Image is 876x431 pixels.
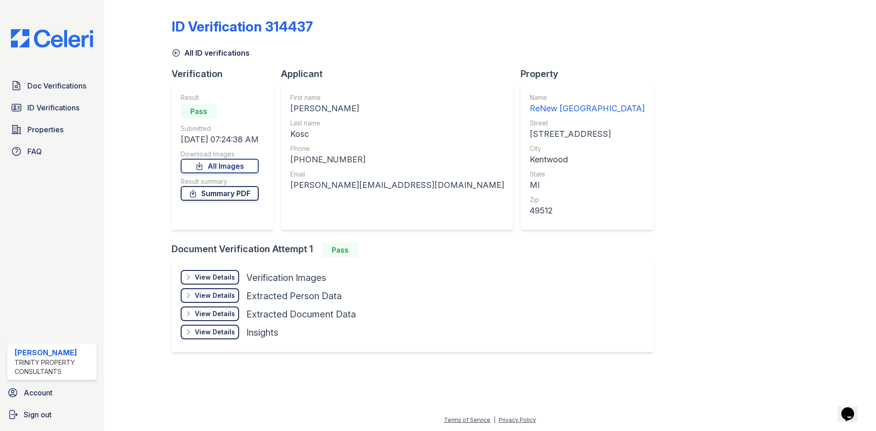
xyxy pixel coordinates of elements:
div: [PERSON_NAME] [15,347,93,358]
span: ID Verifications [27,102,79,113]
span: Account [24,387,52,398]
a: All Images [181,159,259,173]
img: CE_Logo_Blue-a8612792a0a2168367f1c8372b55b34899dd931a85d93a1a3d3e32e68fde9ad4.png [4,29,100,47]
div: Kentwood [530,153,645,166]
a: Sign out [4,405,100,424]
div: Last name [290,119,504,128]
div: Kosc [290,128,504,140]
a: Terms of Service [444,416,490,423]
a: ID Verifications [7,99,97,117]
div: ReNew [GEOGRAPHIC_DATA] [530,102,645,115]
div: Result [181,93,259,102]
div: [DATE] 07:24:38 AM [181,133,259,146]
span: Sign out [24,409,52,420]
iframe: chat widget [838,395,867,422]
div: Street [530,119,645,128]
div: Extracted Person Data [246,290,342,302]
div: [PERSON_NAME][EMAIL_ADDRESS][DOMAIN_NAME] [290,179,504,192]
div: First name [290,93,504,102]
div: [PERSON_NAME] [290,102,504,115]
a: FAQ [7,142,97,161]
div: MI [530,179,645,192]
div: Download Images [181,150,259,159]
a: Account [4,384,100,402]
div: [STREET_ADDRESS] [530,128,645,140]
span: Properties [27,124,63,135]
div: Trinity Property Consultants [15,358,93,376]
div: Pass [322,243,359,257]
div: Pass [181,104,217,119]
a: Summary PDF [181,186,259,201]
div: Result summary [181,177,259,186]
a: Privacy Policy [499,416,536,423]
div: Document Verification Attempt 1 [172,243,661,257]
a: Name ReNew [GEOGRAPHIC_DATA] [530,93,645,115]
div: [PHONE_NUMBER] [290,153,504,166]
div: 49512 [530,204,645,217]
div: View Details [195,273,235,282]
div: View Details [195,327,235,337]
a: Properties [7,120,97,139]
a: Doc Verifications [7,77,97,95]
div: Email [290,170,504,179]
div: City [530,144,645,153]
span: Doc Verifications [27,80,86,91]
span: FAQ [27,146,42,157]
div: Phone [290,144,504,153]
div: Insights [246,326,278,339]
a: All ID verifications [172,47,250,58]
div: Submitted [181,124,259,133]
div: State [530,170,645,179]
div: ID Verification 314437 [172,18,313,35]
div: Extracted Document Data [246,308,356,321]
div: Verification [172,68,281,80]
div: View Details [195,291,235,300]
div: Applicant [281,68,521,80]
div: | [494,416,495,423]
div: Property [521,68,661,80]
div: Verification Images [246,271,326,284]
div: Zip [530,195,645,204]
div: View Details [195,309,235,318]
div: Name [530,93,645,102]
